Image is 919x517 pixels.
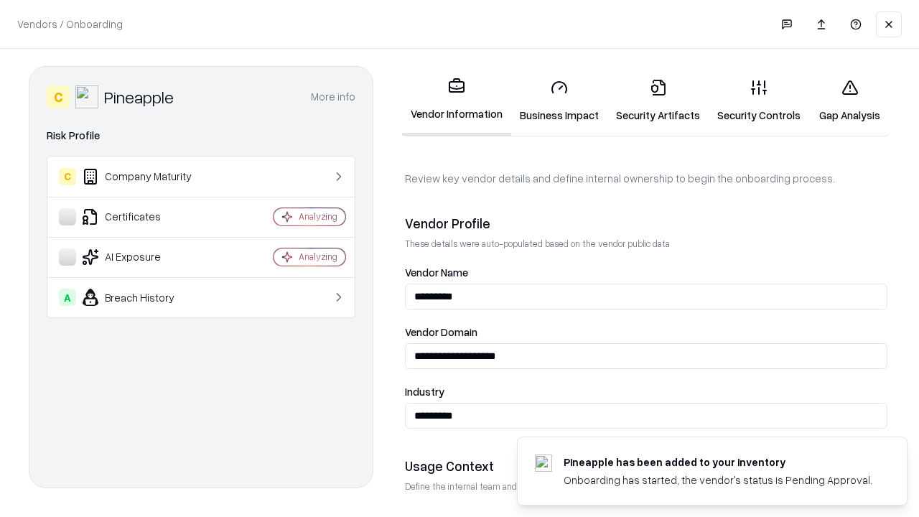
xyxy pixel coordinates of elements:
label: Industry [405,386,887,397]
a: Security Controls [709,67,809,134]
p: Vendors / Onboarding [17,17,123,32]
a: Business Impact [511,67,607,134]
img: pineappleenergy.com [535,455,552,472]
div: Breach History [59,289,230,306]
p: These details were auto-populated based on the vendor public data [405,238,887,250]
img: Pineapple [75,85,98,108]
div: Onboarding has started, the vendor's status is Pending Approval. [564,472,872,488]
a: Vendor Information [402,66,511,136]
div: Certificates [59,208,230,225]
div: Vendor Profile [405,215,887,232]
div: C [47,85,70,108]
div: Analyzing [299,251,337,263]
button: More info [311,84,355,110]
div: A [59,289,76,306]
label: Vendor Name [405,267,887,278]
div: Risk Profile [47,127,355,144]
p: Define the internal team and reason for using this vendor. This helps assess business relevance a... [405,480,887,493]
div: Analyzing [299,210,337,223]
div: C [59,168,76,185]
a: Security Artifacts [607,67,709,134]
p: Review key vendor details and define internal ownership to begin the onboarding process. [405,171,887,186]
div: Usage Context [405,457,887,475]
div: Company Maturity [59,168,230,185]
div: Pineapple has been added to your inventory [564,455,872,470]
div: Pineapple [104,85,174,108]
a: Gap Analysis [809,67,890,134]
div: AI Exposure [59,248,230,266]
label: Vendor Domain [405,327,887,337]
